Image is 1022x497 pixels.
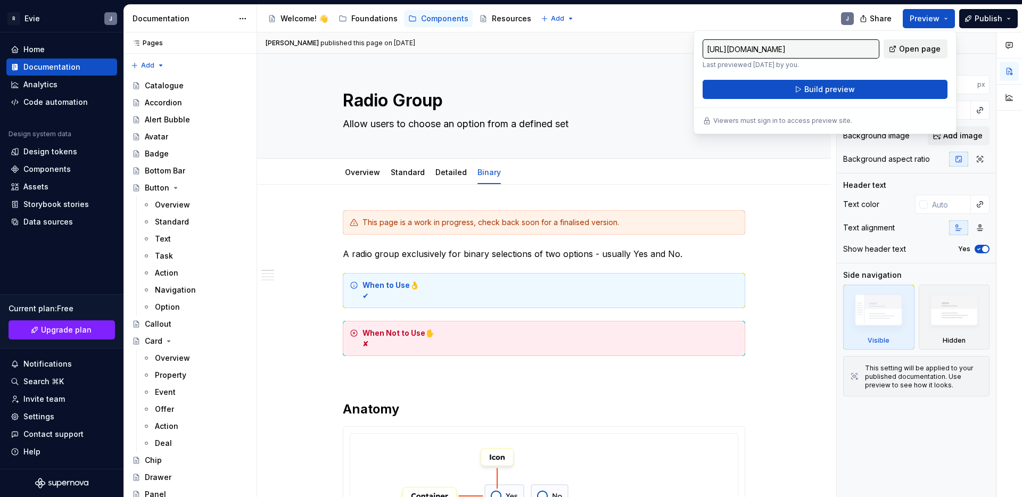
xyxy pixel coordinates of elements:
a: Callout [128,316,252,333]
a: Foundations [334,10,402,27]
div: Detailed [431,161,471,183]
a: Navigation [138,281,252,299]
a: Open page [884,39,947,59]
button: Publish [959,9,1018,28]
div: Event [155,387,176,397]
h2: Anatomy [343,401,745,418]
a: Standard [138,213,252,230]
div: Card [145,336,162,346]
a: Components [404,10,473,27]
div: Background image [843,130,910,141]
div: Help [23,446,40,457]
div: Page tree [263,8,535,29]
div: Action [155,268,178,278]
button: Help [6,443,117,460]
a: Event [138,384,252,401]
div: Design tokens [23,146,77,157]
div: Overview [155,353,190,363]
textarea: Allow users to choose an option from a defined set [341,115,743,132]
a: Catalogue [128,77,252,94]
div: Badge [145,148,169,159]
div: Text alignment [843,222,895,233]
p: A radio group exclusively for binary selections of two options - usually Yes and No. [343,247,745,260]
div: Invite team [23,394,65,404]
button: Add [128,58,168,73]
div: Background aspect ratio [843,154,930,164]
div: Navigation [155,285,196,295]
a: Code automation [6,94,117,111]
a: Resources [475,10,535,27]
div: Evie [24,13,40,24]
input: Auto [928,195,971,214]
div: Pages [128,39,163,47]
svg: Supernova Logo [35,478,88,488]
div: Standard [155,217,189,227]
a: Property [138,367,252,384]
div: Notifications [23,359,72,369]
p: Last previewed [DATE] by you. [703,61,879,69]
div: Components [421,13,468,24]
div: Foundations [351,13,398,24]
div: Show header text [843,244,906,254]
p: Viewers must sign in to access preview site. [713,117,852,125]
a: Badge [128,145,252,162]
div: Settings [23,411,54,422]
div: Offer [155,404,174,415]
div: Text [155,234,171,244]
a: Option [138,299,252,316]
div: ✋ ✘ [362,328,738,349]
div: Analytics [23,79,57,90]
a: Alert Bubble [128,111,252,128]
strong: When Not to Use [362,328,425,337]
button: Share [854,9,899,28]
div: Task [155,251,173,261]
div: Design system data [9,130,71,138]
div: 👌 ✔ [362,280,738,301]
a: Upgrade plan [9,320,115,339]
p: px [977,80,985,89]
div: Assets [23,181,48,192]
a: Overview [345,168,380,177]
a: Card [128,333,252,350]
div: This setting will be applied to your published documentation. Use preview to see how it looks. [865,364,983,390]
button: REvieJ [2,7,121,30]
div: J [846,14,849,23]
div: Standard [386,161,429,183]
a: Deal [138,435,252,452]
a: Action [138,264,252,281]
div: Resources [492,13,531,24]
a: Button [128,179,252,196]
div: Welcome! 👋 [281,13,328,24]
div: Deal [155,438,172,449]
span: Build preview [804,84,855,95]
div: Hidden [943,336,966,345]
div: Data sources [23,217,73,227]
a: Avatar [128,128,252,145]
a: Design tokens [6,143,117,160]
a: Drawer [128,469,252,486]
a: Settings [6,408,117,425]
div: Header text [843,180,886,190]
div: Search ⌘K [23,376,64,387]
div: Components [23,164,71,175]
a: Documentation [6,59,117,76]
div: Side navigation [843,270,902,280]
div: Home [23,44,45,55]
div: Code automation [23,97,88,107]
span: Add [551,14,564,23]
a: Data sources [6,213,117,230]
label: Yes [958,245,970,253]
div: Catalogue [145,80,184,91]
a: Accordion [128,94,252,111]
a: Text [138,230,252,247]
div: Drawer [145,472,171,483]
div: Storybook stories [23,199,89,210]
div: Overview [155,200,190,210]
textarea: Radio Group [341,88,743,113]
button: Build preview [703,80,947,99]
div: Chip [145,455,162,466]
div: Documentation [23,62,80,72]
div: Button [145,183,169,193]
div: Alert Bubble [145,114,190,125]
